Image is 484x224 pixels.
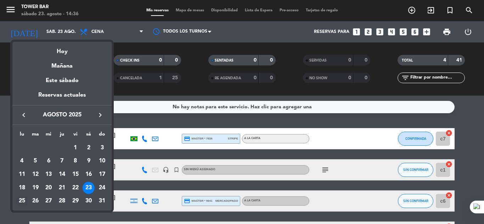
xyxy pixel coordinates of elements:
div: 18 [16,182,28,194]
td: 18 de agosto de 2025 [15,181,29,195]
th: lunes [15,130,29,141]
div: 3 [96,142,108,154]
div: 7 [56,155,68,167]
div: 26 [29,195,41,207]
div: 21 [56,182,68,194]
td: 1 de agosto de 2025 [69,141,82,155]
div: 25 [16,195,28,207]
td: 27 de agosto de 2025 [42,195,55,208]
td: 17 de agosto de 2025 [95,168,109,181]
td: 19 de agosto de 2025 [29,181,42,195]
div: 30 [83,195,95,207]
td: 9 de agosto de 2025 [82,155,96,168]
td: 26 de agosto de 2025 [29,195,42,208]
div: 4 [16,155,28,167]
div: 24 [96,182,108,194]
td: 29 de agosto de 2025 [69,195,82,208]
i: keyboard_arrow_right [96,111,105,119]
th: sábado [82,130,96,141]
div: 16 [83,168,95,180]
td: 2 de agosto de 2025 [82,141,96,155]
div: 20 [43,182,55,194]
td: 11 de agosto de 2025 [15,168,29,181]
div: 2 [83,142,95,154]
td: 24 de agosto de 2025 [95,181,109,195]
div: 22 [69,182,81,194]
td: 30 de agosto de 2025 [82,195,96,208]
div: 28 [56,195,68,207]
div: 12 [29,168,41,180]
div: 23 [83,182,95,194]
div: Hoy [12,42,112,56]
td: 31 de agosto de 2025 [95,195,109,208]
div: 19 [29,182,41,194]
div: 10 [96,155,108,167]
i: keyboard_arrow_left [19,111,28,119]
div: 11 [16,168,28,180]
div: 29 [69,195,81,207]
div: 5 [29,155,41,167]
th: jueves [55,130,69,141]
td: 13 de agosto de 2025 [42,168,55,181]
button: keyboard_arrow_right [94,110,107,120]
td: 15 de agosto de 2025 [69,168,82,181]
td: 25 de agosto de 2025 [15,195,29,208]
td: AGO. [15,141,69,155]
div: 27 [43,195,55,207]
div: Reservas actuales [12,91,112,105]
div: 13 [43,168,55,180]
td: 10 de agosto de 2025 [95,155,109,168]
span: agosto 2025 [30,110,94,120]
th: viernes [69,130,82,141]
td: 8 de agosto de 2025 [69,155,82,168]
td: 22 de agosto de 2025 [69,181,82,195]
td: 16 de agosto de 2025 [82,168,96,181]
div: 17 [96,168,108,180]
td: 4 de agosto de 2025 [15,155,29,168]
div: 31 [96,195,108,207]
td: 20 de agosto de 2025 [42,181,55,195]
td: 12 de agosto de 2025 [29,168,42,181]
div: 14 [56,168,68,180]
td: 28 de agosto de 2025 [55,195,69,208]
td: 21 de agosto de 2025 [55,181,69,195]
div: 1 [69,142,81,154]
th: miércoles [42,130,55,141]
td: 6 de agosto de 2025 [42,155,55,168]
td: 14 de agosto de 2025 [55,168,69,181]
th: domingo [95,130,109,141]
div: Este sábado [12,71,112,91]
div: 9 [83,155,95,167]
td: 5 de agosto de 2025 [29,155,42,168]
td: 23 de agosto de 2025 [82,181,96,195]
th: martes [29,130,42,141]
div: Mañana [12,56,112,71]
div: 8 [69,155,81,167]
div: 6 [43,155,55,167]
td: 7 de agosto de 2025 [55,155,69,168]
button: keyboard_arrow_left [17,110,30,120]
td: 3 de agosto de 2025 [95,141,109,155]
div: 15 [69,168,81,180]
